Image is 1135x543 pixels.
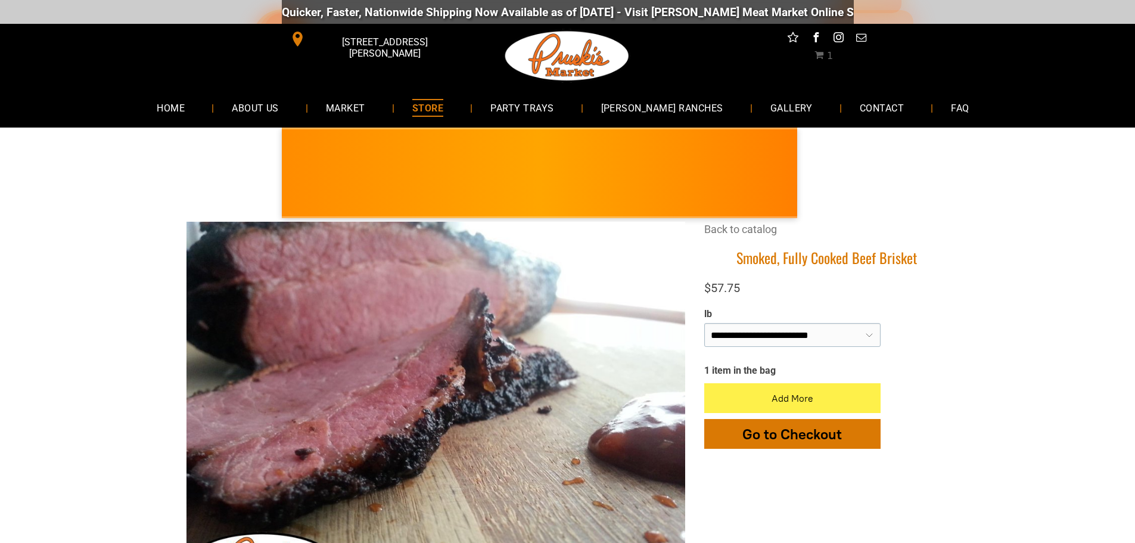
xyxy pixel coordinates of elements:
a: HOME [139,92,203,123]
a: [STREET_ADDRESS][PERSON_NAME] [282,30,464,48]
a: ABOUT US [214,92,297,123]
a: email [853,30,869,48]
span: 1 item in the bag [704,365,776,376]
a: Back to catalog [704,223,777,235]
a: GALLERY [752,92,831,123]
a: [PERSON_NAME] RANCHES [583,92,741,123]
button: Add More [704,383,881,413]
img: Pruski-s+Market+HQ+Logo2-1920w.png [503,24,632,88]
span: Add More [772,393,813,404]
div: lb [704,308,881,321]
span: $57.75 [704,281,740,295]
a: instagram [831,30,846,48]
h1: Smoked, Fully Cooked Beef Brisket [704,249,949,267]
span: [STREET_ADDRESS][PERSON_NAME] [307,30,461,65]
span: Go to Checkout [742,426,842,443]
a: FAQ [933,92,987,123]
a: PARTY TRAYS [472,92,571,123]
a: facebook [808,30,823,48]
a: STORE [394,92,461,123]
span: 1 [827,50,833,61]
div: Breadcrumbs [704,222,949,249]
button: Go to Checkout [704,419,881,449]
span: [PERSON_NAME] MARKET [795,181,1029,200]
a: CONTACT [842,92,922,123]
div: Quicker, Faster, Nationwide Shipping Now Available as of [DATE] - Visit [PERSON_NAME] Meat Market... [280,5,1002,19]
a: Social network [785,30,801,48]
a: MARKET [308,92,383,123]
